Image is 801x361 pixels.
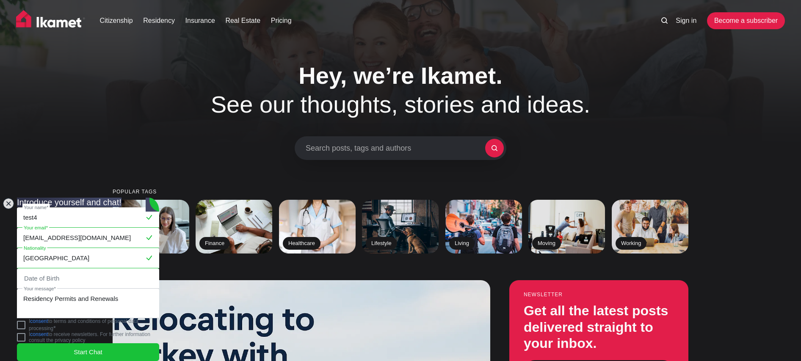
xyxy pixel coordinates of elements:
[532,237,561,250] h2: Moving
[143,16,175,26] a: Residency
[524,303,674,352] h3: Get all the latest posts delivered straight to your inbox.
[185,61,616,118] h1: See our thoughts, stories and ideas.
[306,144,485,153] span: Search posts, tags and authors
[283,237,320,250] h2: Healthcare
[524,292,674,298] small: Newsletter
[225,16,260,26] a: Real Estate
[29,318,138,331] jdiv: I to terms and conditions of personal data processing
[113,270,688,275] small: What’s new?
[366,237,397,250] h2: Lifestyle
[676,16,696,26] a: Sign in
[445,200,522,254] a: Living
[16,10,86,31] img: Ikamet home
[74,347,102,357] span: Start Chat
[29,331,150,343] jdiv: I to receive newsletters. For further information consult the privacy policy
[196,200,272,254] a: Finance
[113,189,688,195] small: Popular tags
[17,269,159,288] input: YYYY-MM-DD
[707,12,785,29] a: Become a subscriber
[199,237,230,250] h2: Finance
[449,237,475,250] h2: Living
[298,62,502,89] span: Hey, we’re Ikamet.
[279,200,356,254] a: Healthcare
[528,200,605,254] a: Moving
[616,237,646,250] h2: Working
[362,200,439,254] a: Lifestyle
[185,16,215,26] a: Insurance
[30,331,48,337] a: consent
[99,16,133,26] a: Citizenship
[271,16,292,26] a: Pricing
[612,200,688,254] a: Working
[30,318,48,324] a: consent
